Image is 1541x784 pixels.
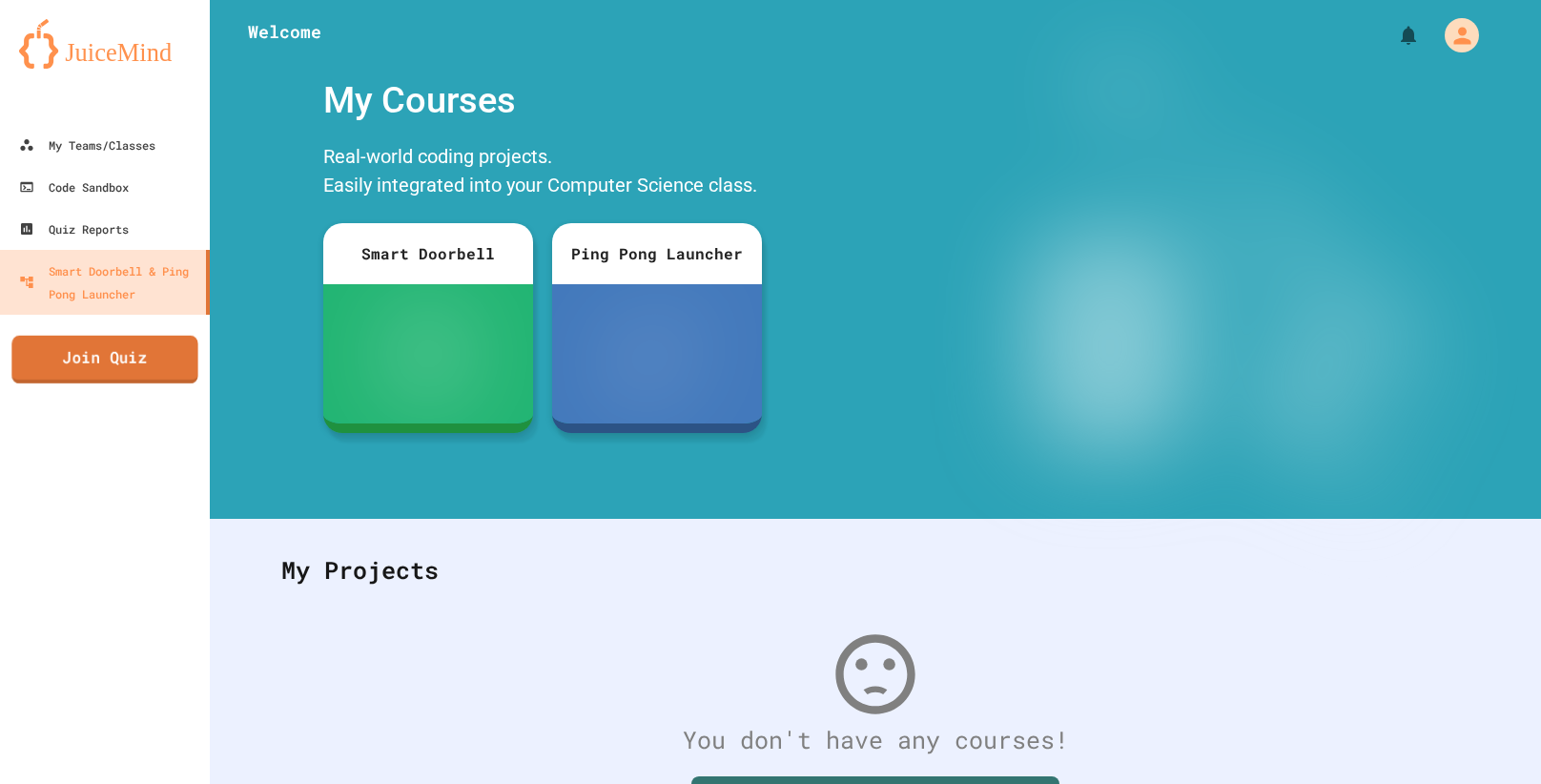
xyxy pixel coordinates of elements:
[262,533,1489,608] div: My Projects
[323,223,533,284] div: Smart Doorbell
[19,19,191,69] img: logo-orange.svg
[19,259,198,305] div: Smart Doorbell & Ping Pong Launcher
[1362,19,1425,52] div: My Notifications
[19,134,155,156] div: My Teams/Classes
[953,64,1464,500] img: banner-image-my-projects.png
[401,316,456,392] img: sdb-white.svg
[314,137,771,209] div: Real-world coding projects. Easily integrated into your Computer Science class.
[262,722,1489,758] div: You don't have any courses!
[1425,13,1484,57] div: My Account
[615,316,700,392] img: ppl-with-ball.png
[552,223,762,284] div: Ping Pong Launcher
[19,217,129,240] div: Quiz Reports
[314,64,771,137] div: My Courses
[19,175,129,198] div: Code Sandbox
[11,336,197,383] a: Join Quiz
